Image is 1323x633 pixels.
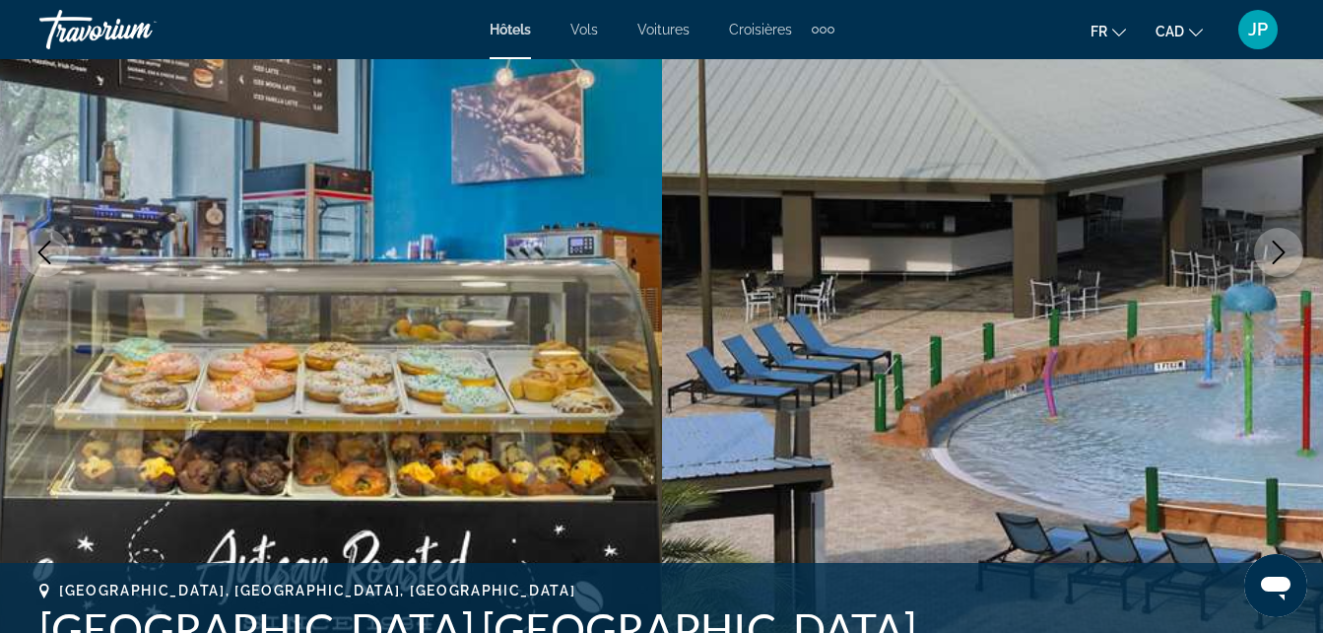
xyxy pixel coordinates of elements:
[1244,554,1307,617] iframe: Bouton de lancement de la fenêtre de messagerie
[39,4,236,55] a: Travorium
[59,583,575,598] span: [GEOGRAPHIC_DATA], [GEOGRAPHIC_DATA], [GEOGRAPHIC_DATA]
[729,22,792,37] a: Croisières
[1091,17,1126,45] button: Change language
[1156,17,1203,45] button: Change currency
[1248,20,1268,39] span: JP
[637,22,690,37] a: Voitures
[1156,24,1184,39] span: CAD
[490,22,531,37] a: Hôtels
[1232,9,1284,50] button: User Menu
[812,14,834,45] button: Extra navigation items
[570,22,598,37] a: Vols
[20,228,69,277] button: Previous image
[1091,24,1107,39] span: fr
[1254,228,1303,277] button: Next image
